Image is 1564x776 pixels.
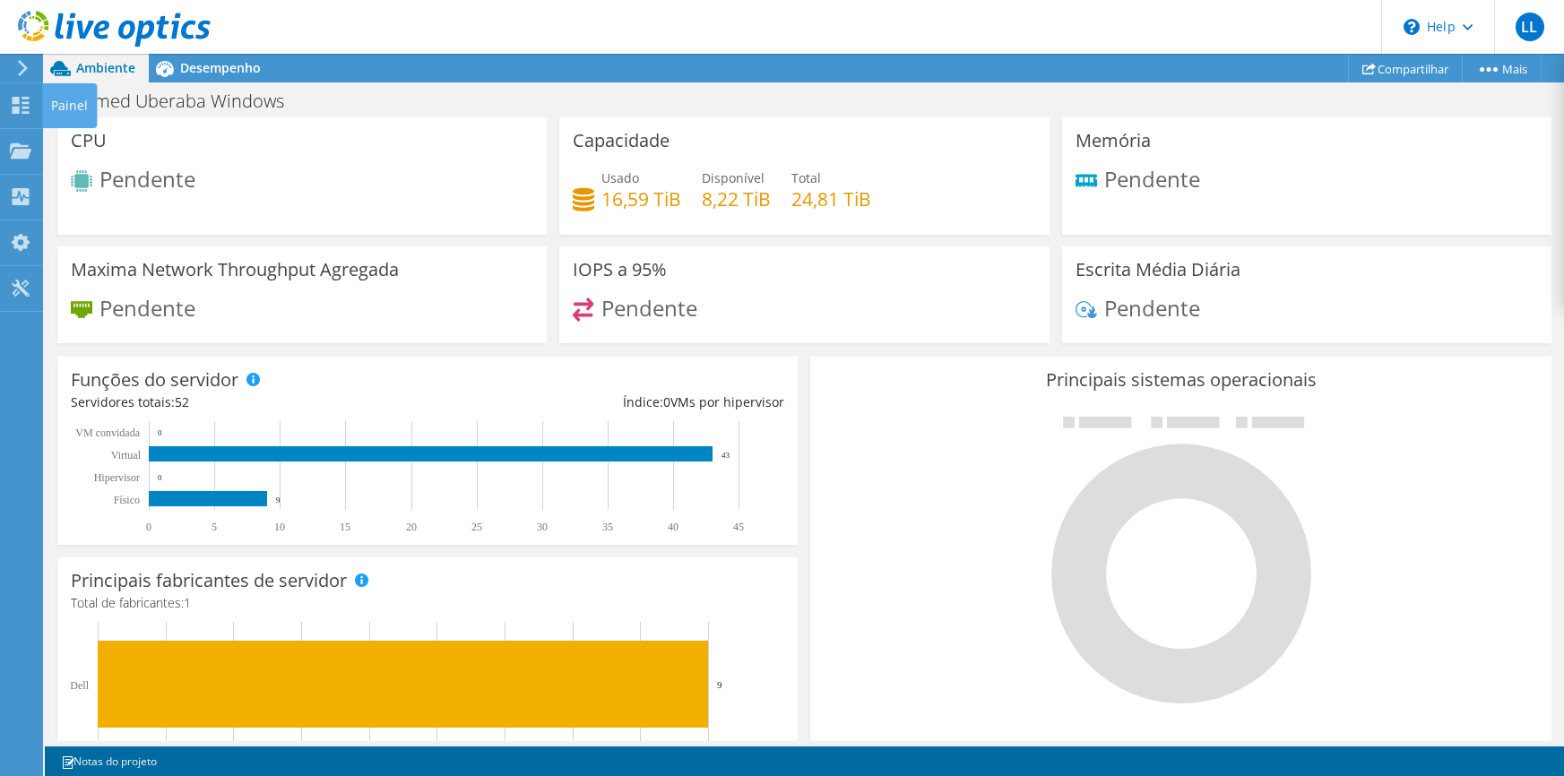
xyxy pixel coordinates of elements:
a: Notas do projeto [48,750,169,772]
h3: Maxima Network Throughput Agregada [71,260,399,280]
text: 43 [722,451,730,460]
h3: CPU [71,131,107,151]
h4: 8,22 TiB [702,189,771,209]
a: Compartilhar [1348,55,1463,82]
text: 30 [537,521,548,533]
text: Hipervisor [94,471,140,484]
div: Painel [42,83,97,128]
h3: Escrita Média Diária [1076,260,1240,280]
span: LL [1516,13,1544,41]
text: 9 [717,679,722,690]
h4: Total de fabricantes: [71,593,784,613]
text: 0 [146,521,151,533]
text: 40 [668,521,678,533]
h3: Principais fabricantes de servidor [71,571,347,591]
div: Índice: VMs por hipervisor [428,392,784,412]
h3: IOPS a 95% [573,260,667,280]
text: 35 [602,521,613,533]
span: Ambiente [76,59,135,76]
text: 0 [158,473,162,482]
div: Servidores totais: [71,392,428,412]
h3: Funções do servidor [71,370,238,390]
span: Total [791,169,821,186]
span: Usado [601,169,639,186]
span: 1 [184,594,191,611]
text: 0 [158,428,162,437]
text: 20 [406,521,417,533]
span: 52 [175,393,189,410]
span: Pendente [1104,163,1200,193]
h3: Capacidade [573,131,670,151]
text: Dell [70,679,89,692]
text: 45 [733,521,744,533]
tspan: Físico [114,494,140,506]
span: 0 [663,393,670,410]
text: VM convidada [75,427,140,439]
text: 15 [340,521,350,533]
span: Pendente [601,292,697,322]
h4: 24,81 TiB [791,189,871,209]
span: Pendente [99,164,195,194]
text: Virtual [111,449,142,461]
text: 25 [471,521,482,533]
span: Desempenho [180,59,261,76]
h1: Unimed Uberaba Windows [58,91,312,111]
text: 10 [274,521,285,533]
span: Pendente [1104,292,1200,322]
h3: Memória [1076,131,1151,151]
svg: \n [1404,19,1420,35]
text: 5 [212,521,217,533]
a: Mais [1462,55,1542,82]
span: Disponível [702,169,765,186]
span: Pendente [99,292,195,322]
h3: Principais sistemas operacionais [824,370,1537,390]
h4: 16,59 TiB [601,189,681,209]
text: 9 [276,496,281,504]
